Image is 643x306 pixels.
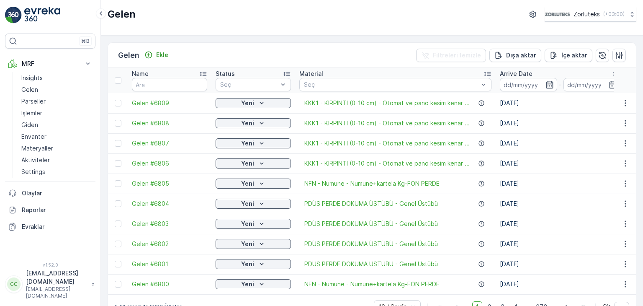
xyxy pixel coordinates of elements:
a: Gelen #6809 [132,99,207,107]
p: Yeni [241,139,254,148]
p: Gelen [108,8,136,21]
a: Evraklar [5,218,95,235]
img: logo_light-DOdMpM7g.png [24,7,60,23]
input: dd/mm/yyyy [500,78,557,91]
button: Yeni [216,179,291,189]
p: Gelen [21,86,38,94]
p: Yeni [241,260,254,268]
p: Yeni [241,200,254,208]
td: [DATE] [496,174,625,194]
p: Insights [21,74,43,82]
a: Materyaller [18,143,95,154]
input: Ara [132,78,207,91]
p: Aktiviteler [21,156,50,164]
a: PDÜS PERDE DOKUMA ÜSTÜBÜ - Genel Üstübü [304,220,438,228]
span: PDÜS PERDE DOKUMA ÜSTÜBÜ - Genel Üstübü [304,240,438,248]
p: Name [132,70,149,78]
a: Parseller [18,96,95,107]
p: Materyaller [21,144,53,153]
td: [DATE] [496,113,625,133]
div: Toggle Row Selected [115,100,121,106]
div: Toggle Row Selected [115,281,121,288]
p: Yeni [241,280,254,288]
span: KKK1 - KIRPINTI (0-10 cm) - Otomat ve pano kesim kenar ... [304,139,470,148]
div: Toggle Row Selected [115,241,121,247]
div: Toggle Row Selected [115,120,121,127]
button: Yeni [216,259,291,269]
span: Gelen #6800 [132,280,207,288]
p: Status [216,70,235,78]
a: NFN - Numune - Numune+kartela Kg-FON PERDE [304,280,440,288]
div: GG [7,277,21,291]
p: İçe aktar [561,51,587,60]
td: [DATE] [496,274,625,294]
button: Zorluteks(+03:00) [545,7,636,22]
p: Evraklar [22,223,92,231]
p: ( +03:00 ) [603,11,625,18]
span: Gelen #6808 [132,119,207,127]
td: [DATE] [496,93,625,113]
a: Gelen [18,84,95,96]
span: KKK1 - KIRPINTI (0-10 cm) - Otomat ve pano kesim kenar ... [304,159,470,168]
p: Raporlar [22,206,92,214]
button: Ekle [141,50,172,60]
td: [DATE] [496,234,625,254]
button: Yeni [216,158,291,169]
a: Olaylar [5,185,95,202]
p: Yeni [241,159,254,168]
div: Toggle Row Selected [115,140,121,147]
button: Yeni [216,199,291,209]
a: Gelen #6807 [132,139,207,148]
p: Seç [304,80,478,89]
a: Gelen #6802 [132,240,207,248]
button: Yeni [216,219,291,229]
div: Toggle Row Selected [115,261,121,267]
p: ⌘B [81,38,90,44]
p: Olaylar [22,189,92,197]
button: Yeni [216,118,291,128]
a: Envanter [18,131,95,143]
p: Zorluteks [574,10,600,18]
a: Giden [18,119,95,131]
p: [EMAIL_ADDRESS][DOMAIN_NAME] [26,269,87,286]
a: Gelen #6805 [132,179,207,188]
p: Giden [21,121,38,129]
p: - [559,80,562,90]
button: Yeni [216,98,291,108]
a: Gelen #6804 [132,200,207,208]
a: Gelen #6806 [132,159,207,168]
p: Yeni [241,240,254,248]
p: Envanter [21,132,46,141]
div: Toggle Row Selected [115,220,121,227]
a: Aktiviteler [18,154,95,166]
a: KKK1 - KIRPINTI (0-10 cm) - Otomat ve pano kesim kenar ... [304,99,470,107]
a: Gelen #6803 [132,220,207,228]
td: [DATE] [496,194,625,214]
button: Dışa aktar [489,49,541,62]
span: Gelen #6801 [132,260,207,268]
p: Yeni [241,220,254,228]
p: Gelen [118,49,139,61]
button: GG[EMAIL_ADDRESS][DOMAIN_NAME][EMAIL_ADDRESS][DOMAIN_NAME] [5,269,95,299]
td: [DATE] [496,153,625,174]
button: Yeni [216,239,291,249]
span: KKK1 - KIRPINTI (0-10 cm) - Otomat ve pano kesim kenar ... [304,119,470,127]
a: NFN - Numune - Numune+kartela Kg-FON PERDE [304,179,440,188]
a: PDÜS PERDE DOKUMA ÜSTÜBÜ - Genel Üstübü [304,200,438,208]
p: MRF [22,60,79,68]
button: Yeni [216,138,291,148]
p: Filtreleri temizle [433,51,481,60]
p: Dışa aktar [506,51,536,60]
p: Parseller [21,97,46,106]
span: v 1.52.0 [5,262,95,267]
